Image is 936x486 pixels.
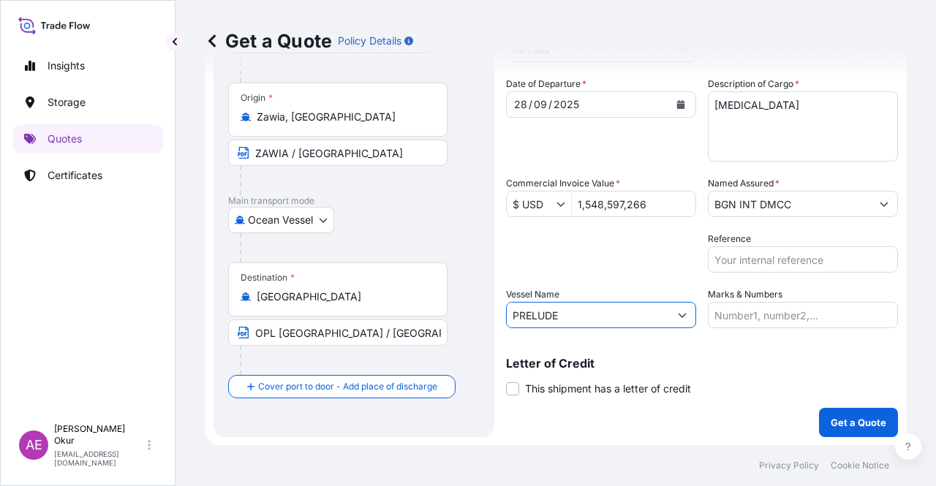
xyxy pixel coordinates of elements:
span: AE [26,438,42,452]
a: Privacy Policy [759,460,819,471]
button: Calendar [669,93,692,116]
div: day, [513,96,529,113]
a: Insights [12,51,163,80]
p: Storage [48,95,86,110]
label: Named Assured [708,176,780,191]
label: Reference [708,232,751,246]
p: Main transport mode [228,195,480,207]
p: [EMAIL_ADDRESS][DOMAIN_NAME] [54,449,145,467]
div: Origin [241,92,273,104]
p: Policy Details [338,34,401,48]
p: Letter of Credit [506,357,898,369]
label: Description of Cargo [708,77,799,91]
input: Origin [257,110,429,124]
a: Storage [12,88,163,117]
button: Show suggestions [871,191,897,217]
p: Get a Quote [831,415,886,430]
div: / [529,96,532,113]
input: Type to search vessel name or IMO [507,302,669,328]
input: Full name [709,191,871,217]
div: / [548,96,552,113]
p: Certificates [48,168,102,183]
p: Quotes [48,132,82,146]
div: Destination [241,272,295,284]
span: Ocean Vessel [248,213,313,227]
span: Cover port to door - Add place of discharge [258,379,437,394]
span: Date of Departure [506,77,586,91]
p: [PERSON_NAME] Okur [54,423,145,447]
a: Cookie Notice [831,460,889,471]
p: Get a Quote [205,29,332,53]
input: Your internal reference [708,246,898,273]
input: Destination [257,289,429,304]
input: Type amount [572,191,695,217]
input: Number1, number2,... [708,302,898,328]
a: Certificates [12,161,163,190]
label: Commercial Invoice Value [506,176,620,191]
a: Quotes [12,124,163,153]
button: Cover port to door - Add place of discharge [228,375,456,398]
button: Show suggestions [556,197,571,211]
input: Commercial Invoice Value [507,191,556,217]
p: Insights [48,58,85,73]
input: Text to appear on certificate [228,140,448,166]
button: Get a Quote [819,408,898,437]
label: Vessel Name [506,287,559,302]
div: year, [552,96,581,113]
button: Show suggestions [669,302,695,328]
button: Select transport [228,207,334,233]
input: Text to appear on certificate [228,319,448,346]
label: Marks & Numbers [708,287,782,302]
div: month, [532,96,548,113]
span: This shipment has a letter of credit [525,381,691,396]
